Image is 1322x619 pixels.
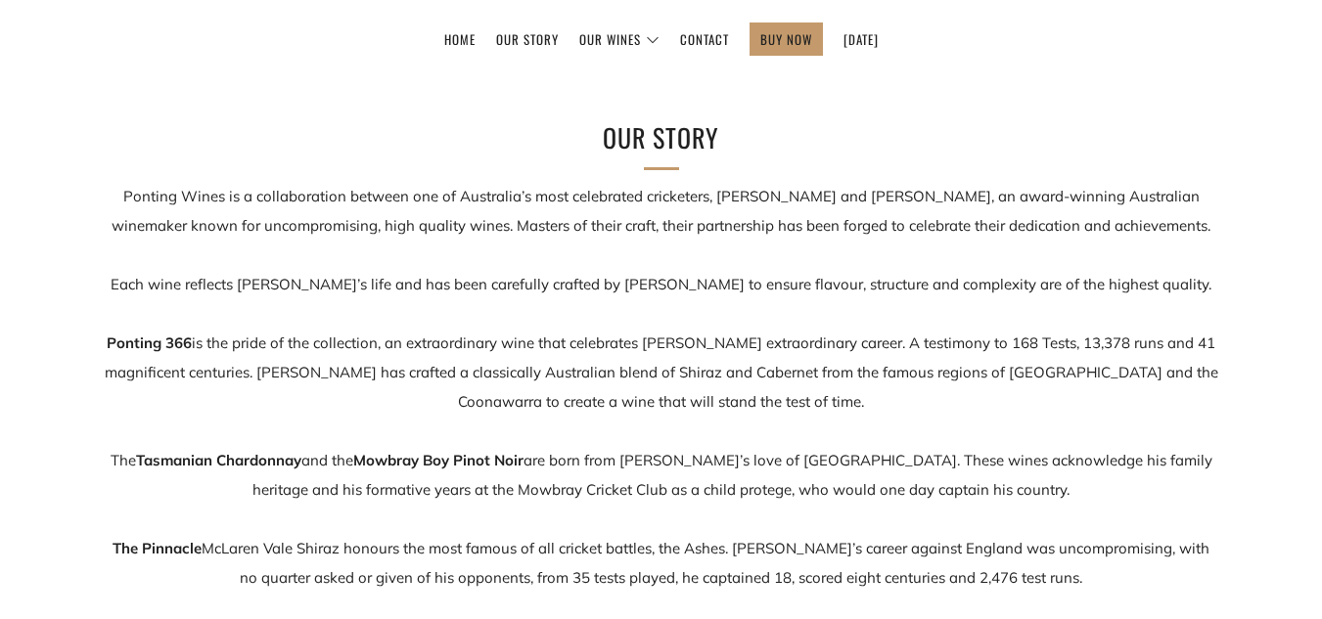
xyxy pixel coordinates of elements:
a: BUY NOW [760,23,812,55]
a: Our Wines [579,23,660,55]
strong: Ponting 366 [107,333,192,352]
strong: The Pinnacle [113,539,202,557]
a: [DATE] [843,23,879,55]
h2: Our Story [339,117,984,158]
a: Contact [680,23,729,55]
strong: Tasmanian Chardonnay [136,451,301,469]
a: Our Story [496,23,559,55]
strong: Mowbray Boy Pinot Noir [353,451,524,469]
a: Home [444,23,476,55]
